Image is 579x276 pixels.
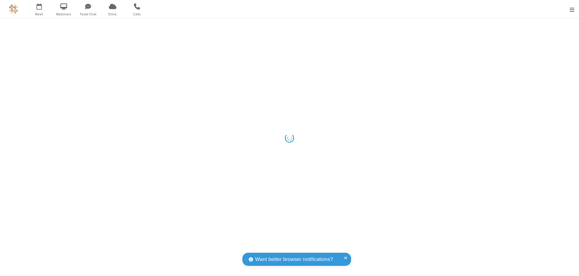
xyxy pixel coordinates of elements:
[255,256,333,263] span: Want better browser notifications?
[77,11,100,17] span: Team Chat
[52,11,75,17] span: Webinars
[28,11,51,17] span: Meet
[9,5,18,14] img: QA Selenium DO NOT DELETE OR CHANGE
[126,11,148,17] span: Calls
[101,11,124,17] span: Drive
